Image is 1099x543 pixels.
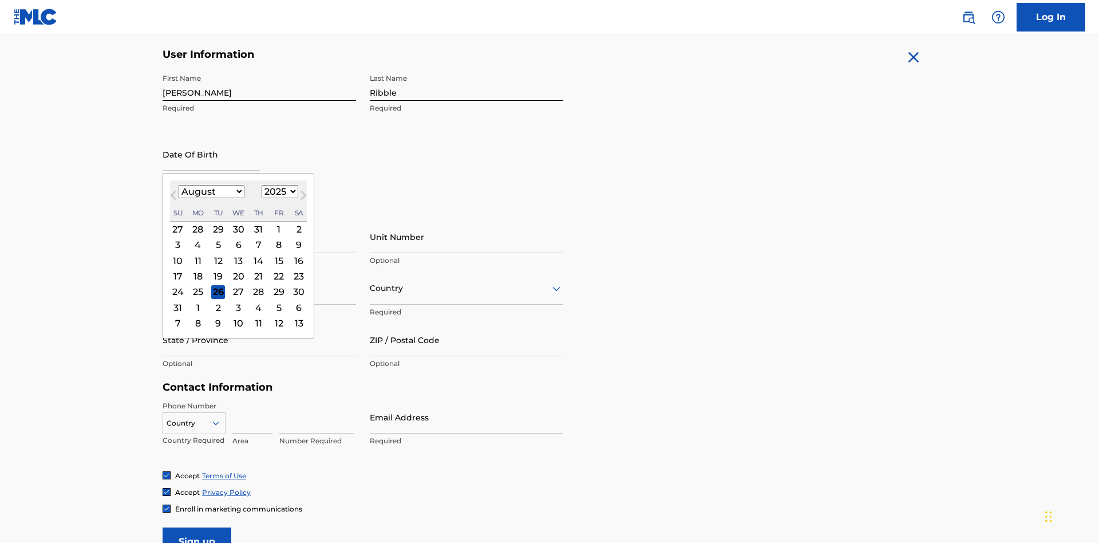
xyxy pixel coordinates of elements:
div: Choose Thursday, August 21st, 2025 [252,269,266,283]
div: Choose Tuesday, September 9th, 2025 [211,316,225,330]
div: Choose Sunday, August 10th, 2025 [171,254,185,267]
div: Monday [191,206,205,220]
div: Choose Tuesday, August 26th, 2025 [211,285,225,299]
div: Choose Saturday, August 16th, 2025 [292,254,306,267]
h5: Personal Address [163,208,936,221]
img: checkbox [163,505,170,512]
a: Public Search [957,6,980,29]
p: Required [163,103,356,113]
div: Choose Thursday, August 28th, 2025 [252,285,266,299]
div: Choose Thursday, September 4th, 2025 [252,301,266,314]
div: Wednesday [232,206,246,220]
p: Optional [163,359,356,369]
span: Enroll in marketing communications [175,505,302,513]
p: Area [232,436,272,446]
button: Previous Month [164,188,183,207]
div: Choose Wednesday, August 20th, 2025 [232,269,246,283]
div: Sunday [171,206,185,220]
a: Log In [1017,3,1085,32]
div: Choose Thursday, September 11th, 2025 [252,316,266,330]
h5: Contact Information [163,381,563,394]
a: Privacy Policy [202,488,251,497]
div: Choose Saturday, August 23rd, 2025 [292,269,306,283]
iframe: Chat Widget [1042,488,1099,543]
div: Choose Monday, August 11th, 2025 [191,254,205,267]
div: Choose Saturday, August 9th, 2025 [292,238,306,252]
p: Number Required [279,436,354,446]
div: Choose Thursday, July 31st, 2025 [252,222,266,236]
div: Choose Tuesday, August 5th, 2025 [211,238,225,252]
div: Choose Friday, August 15th, 2025 [272,254,286,267]
div: Choose Friday, August 29th, 2025 [272,285,286,299]
p: Required [370,307,563,317]
div: Choose Tuesday, August 12th, 2025 [211,254,225,267]
div: Drag [1045,499,1052,534]
div: Choose Friday, August 1st, 2025 [272,222,286,236]
a: Terms of Use [202,471,246,480]
div: Choose Wednesday, August 6th, 2025 [232,238,246,252]
div: Choose Tuesday, July 29th, 2025 [211,222,225,236]
img: checkbox [163,489,170,495]
div: Choose Saturday, August 2nd, 2025 [292,222,306,236]
div: Choose Wednesday, August 13th, 2025 [232,254,246,267]
img: close [904,48,923,66]
p: Optional [370,255,563,266]
span: Accept [175,471,200,480]
p: Required [370,103,563,113]
div: Friday [272,206,286,220]
div: Choose Thursday, August 7th, 2025 [252,238,266,252]
div: Tuesday [211,206,225,220]
div: Choose Wednesday, August 27th, 2025 [232,285,246,299]
div: Choose Monday, August 4th, 2025 [191,238,205,252]
div: Thursday [252,206,266,220]
div: Choose Sunday, July 27th, 2025 [171,222,185,236]
div: Choose Saturday, August 30th, 2025 [292,285,306,299]
img: checkbox [163,472,170,479]
div: Choose Sunday, August 24th, 2025 [171,285,185,299]
div: Choose Sunday, September 7th, 2025 [171,316,185,330]
button: Next Month [294,188,313,207]
div: Choose Friday, August 8th, 2025 [272,238,286,252]
div: Choose Thursday, August 14th, 2025 [252,254,266,267]
img: search [962,10,975,24]
div: Choose Sunday, August 17th, 2025 [171,269,185,283]
div: Month August, 2025 [170,222,307,331]
img: MLC Logo [14,9,58,25]
div: Help [987,6,1010,29]
div: Choose Friday, September 5th, 2025 [272,301,286,314]
span: Accept [175,488,200,497]
div: Choose Wednesday, September 3rd, 2025 [232,301,246,314]
div: Choose Wednesday, September 10th, 2025 [232,316,246,330]
div: Saturday [292,206,306,220]
div: Choose Monday, July 28th, 2025 [191,222,205,236]
div: Choose Saturday, September 13th, 2025 [292,316,306,330]
p: Country Required [163,435,226,446]
img: help [991,10,1005,24]
div: Choose Monday, September 8th, 2025 [191,316,205,330]
div: Choose Monday, August 25th, 2025 [191,285,205,299]
div: Choose Wednesday, July 30th, 2025 [232,222,246,236]
div: Choose Date [163,173,314,339]
div: Choose Friday, September 12th, 2025 [272,316,286,330]
div: Choose Tuesday, August 19th, 2025 [211,269,225,283]
div: Choose Monday, September 1st, 2025 [191,301,205,314]
div: Choose Sunday, August 31st, 2025 [171,301,185,314]
p: Optional [370,359,563,369]
div: Choose Sunday, August 3rd, 2025 [171,238,185,252]
p: Required [370,436,563,446]
div: Choose Friday, August 22nd, 2025 [272,269,286,283]
div: Choose Saturday, September 6th, 2025 [292,301,306,314]
div: Choose Monday, August 18th, 2025 [191,269,205,283]
div: Choose Tuesday, September 2nd, 2025 [211,301,225,314]
h5: User Information [163,48,563,61]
